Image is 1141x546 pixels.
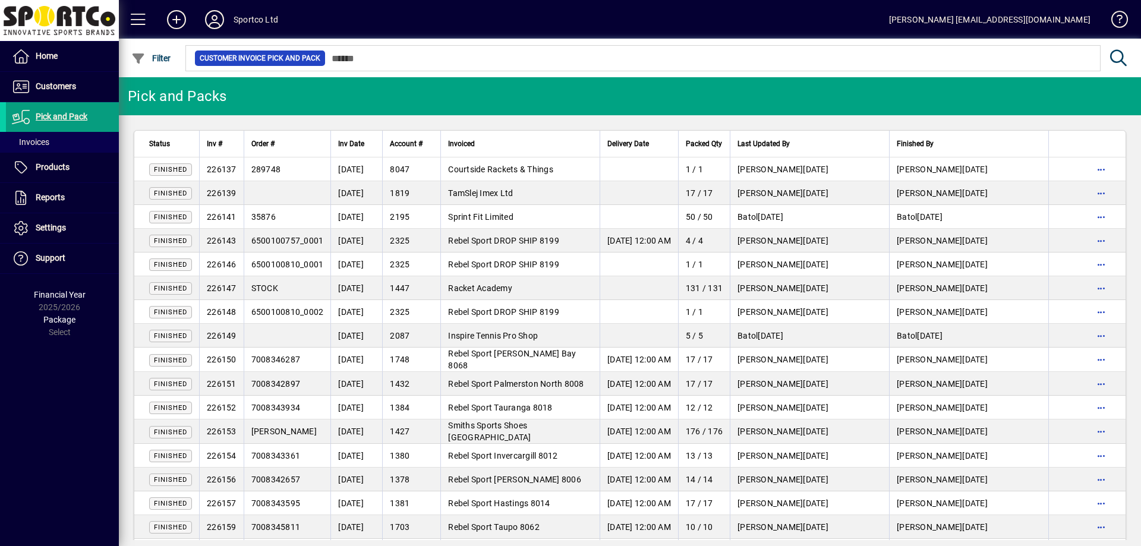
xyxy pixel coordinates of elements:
[1092,279,1111,298] button: More options
[207,260,237,269] span: 226146
[36,253,65,263] span: Support
[154,476,187,484] span: Finished
[330,396,382,419] td: [DATE]
[730,372,889,396] td: [DATE]
[897,379,962,389] span: [PERSON_NAME]
[678,515,730,539] td: 10 / 10
[607,137,649,150] span: Delivery Date
[6,213,119,243] a: Settings
[897,403,962,412] span: [PERSON_NAME]
[330,253,382,276] td: [DATE]
[390,379,409,389] span: 1432
[1092,160,1111,179] button: More options
[730,253,889,276] td: [DATE]
[154,261,187,269] span: Finished
[889,515,1048,539] td: [DATE]
[730,515,889,539] td: [DATE]
[154,332,187,340] span: Finished
[36,192,65,202] span: Reports
[154,500,187,507] span: Finished
[154,380,187,388] span: Finished
[157,9,196,30] button: Add
[889,468,1048,491] td: [DATE]
[251,212,276,222] span: 35876
[330,468,382,491] td: [DATE]
[36,81,76,91] span: Customers
[207,137,237,150] div: Inv #
[154,428,187,436] span: Finished
[897,427,962,436] span: [PERSON_NAME]
[678,300,730,324] td: 1 / 1
[448,379,584,389] span: Rebel Sport Palmerston North 8008
[251,283,278,293] span: STOCK
[251,165,281,174] span: 289748
[600,372,678,396] td: [DATE] 12:00 AM
[251,475,301,484] span: 7008342657
[678,181,730,205] td: 17 / 17
[897,475,962,484] span: [PERSON_NAME]
[196,9,234,30] button: Profile
[207,165,237,174] span: 226137
[330,205,382,229] td: [DATE]
[207,498,237,508] span: 226157
[128,48,174,69] button: Filter
[1092,326,1111,345] button: More options
[897,212,917,222] span: Batol
[448,421,531,442] span: Smiths Sports Shoes [GEOGRAPHIC_DATA]
[678,253,730,276] td: 1 / 1
[730,276,889,300] td: [DATE]
[207,451,237,460] span: 226154
[251,403,301,412] span: 7008343934
[448,475,581,484] span: Rebel Sport [PERSON_NAME] 8006
[678,396,730,419] td: 12 / 12
[207,283,237,293] span: 226147
[390,331,409,340] span: 2087
[678,229,730,253] td: 4 / 4
[330,444,382,468] td: [DATE]
[200,52,320,64] span: Customer Invoice Pick and Pack
[678,324,730,348] td: 5 / 5
[737,188,803,198] span: [PERSON_NAME]
[889,491,1048,515] td: [DATE]
[889,300,1048,324] td: [DATE]
[448,403,552,412] span: Rebel Sport Tauranga 8018
[730,157,889,181] td: [DATE]
[330,324,382,348] td: [DATE]
[1102,2,1126,41] a: Knowledge Base
[390,427,409,436] span: 1427
[390,212,409,222] span: 2195
[678,491,730,515] td: 17 / 17
[737,498,803,508] span: [PERSON_NAME]
[1092,302,1111,321] button: More options
[448,260,559,269] span: Rebel Sport DROP SHIP 8199
[737,355,803,364] span: [PERSON_NAME]
[730,468,889,491] td: [DATE]
[390,307,409,317] span: 2325
[678,205,730,229] td: 50 / 50
[737,165,803,174] span: [PERSON_NAME]
[1092,494,1111,513] button: More options
[678,444,730,468] td: 13 / 13
[737,522,803,532] span: [PERSON_NAME]
[1092,422,1111,441] button: More options
[730,300,889,324] td: [DATE]
[737,307,803,317] span: [PERSON_NAME]
[330,229,382,253] td: [DATE]
[730,491,889,515] td: [DATE]
[330,157,382,181] td: [DATE]
[390,137,423,150] span: Account #
[6,42,119,71] a: Home
[889,396,1048,419] td: [DATE]
[889,10,1090,29] div: [PERSON_NAME] [EMAIL_ADDRESS][DOMAIN_NAME]
[730,348,889,372] td: [DATE]
[897,137,934,150] span: Finished By
[149,137,170,150] span: Status
[730,419,889,444] td: [DATE]
[251,427,317,436] span: [PERSON_NAME]
[36,51,58,61] span: Home
[154,356,187,364] span: Finished
[897,165,962,174] span: [PERSON_NAME]
[330,300,382,324] td: [DATE]
[897,137,1041,150] div: Finished By
[390,165,409,174] span: 8047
